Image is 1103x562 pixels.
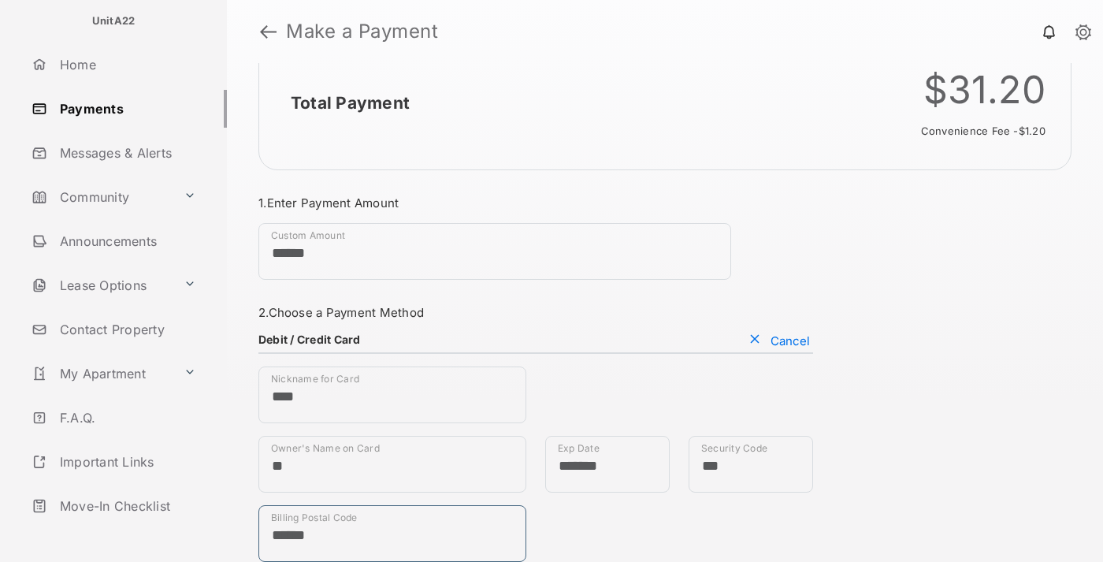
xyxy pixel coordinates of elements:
a: Move-In Checklist [25,487,227,525]
a: Contact Property [25,311,227,348]
h3: 2. Choose a Payment Method [258,305,813,320]
a: Announcements [25,222,227,260]
a: Lease Options [25,266,177,304]
a: F.A.Q. [25,399,227,437]
a: Community [25,178,177,216]
h4: Debit / Credit Card [258,333,361,346]
button: Cancel [745,333,813,348]
a: My Apartment [25,355,177,393]
span: Convenience fee - $1.20 [921,125,1045,138]
a: Important Links [25,443,202,481]
iframe: Credit card field [545,367,813,436]
div: $31.20 [909,67,1045,113]
a: Messages & Alerts [25,134,227,172]
p: UnitA22 [92,13,136,29]
a: Payments [25,90,227,128]
h2: Total Payment [291,93,410,113]
a: Home [25,46,227,84]
h3: 1. Enter Payment Amount [258,195,813,210]
strong: Make a Payment [286,22,438,41]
